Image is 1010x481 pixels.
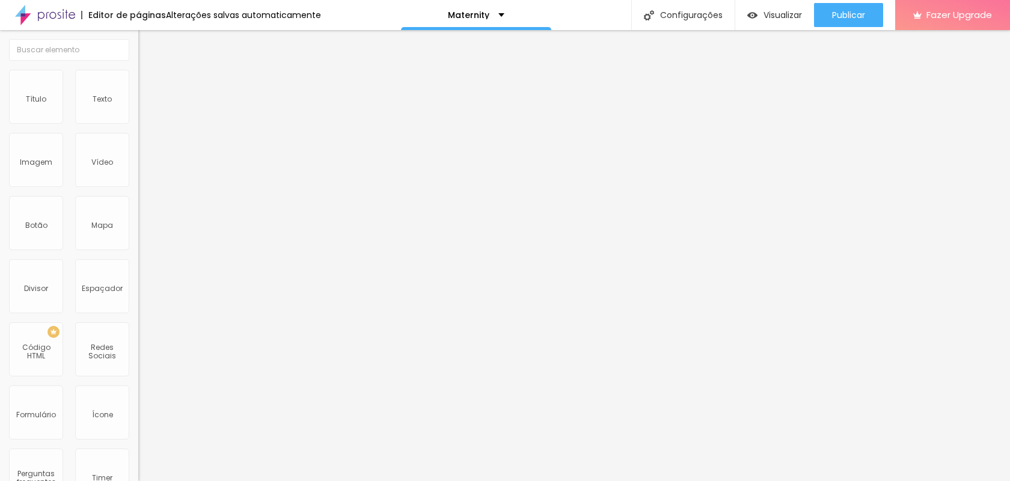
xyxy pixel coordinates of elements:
[814,3,883,27] button: Publicar
[25,228,47,237] div: Botão
[91,228,113,237] div: Mapa
[735,3,814,27] button: Visualizar
[115,46,123,54] img: Icone
[20,165,52,174] div: Imagem
[92,418,113,426] div: Ícone
[91,165,113,174] div: Vídeo
[12,351,60,368] div: Código HTML
[764,10,802,20] span: Visualizar
[93,102,112,111] div: Texto
[81,11,166,19] div: Editor de páginas
[926,10,992,20] span: Fazer Upgrade
[747,10,757,20] img: view-1.svg
[448,11,489,19] p: Maternity
[26,102,46,111] div: Título
[16,418,56,426] div: Formulário
[138,30,1010,481] iframe: Editor
[166,11,321,19] div: Alterações salvas automaticamente
[78,351,126,368] div: Redes Sociais
[832,10,865,20] span: Publicar
[644,10,654,20] img: Icone
[9,39,129,61] input: Buscar elemento
[82,292,123,300] div: Espaçador
[24,292,48,300] div: Divisor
